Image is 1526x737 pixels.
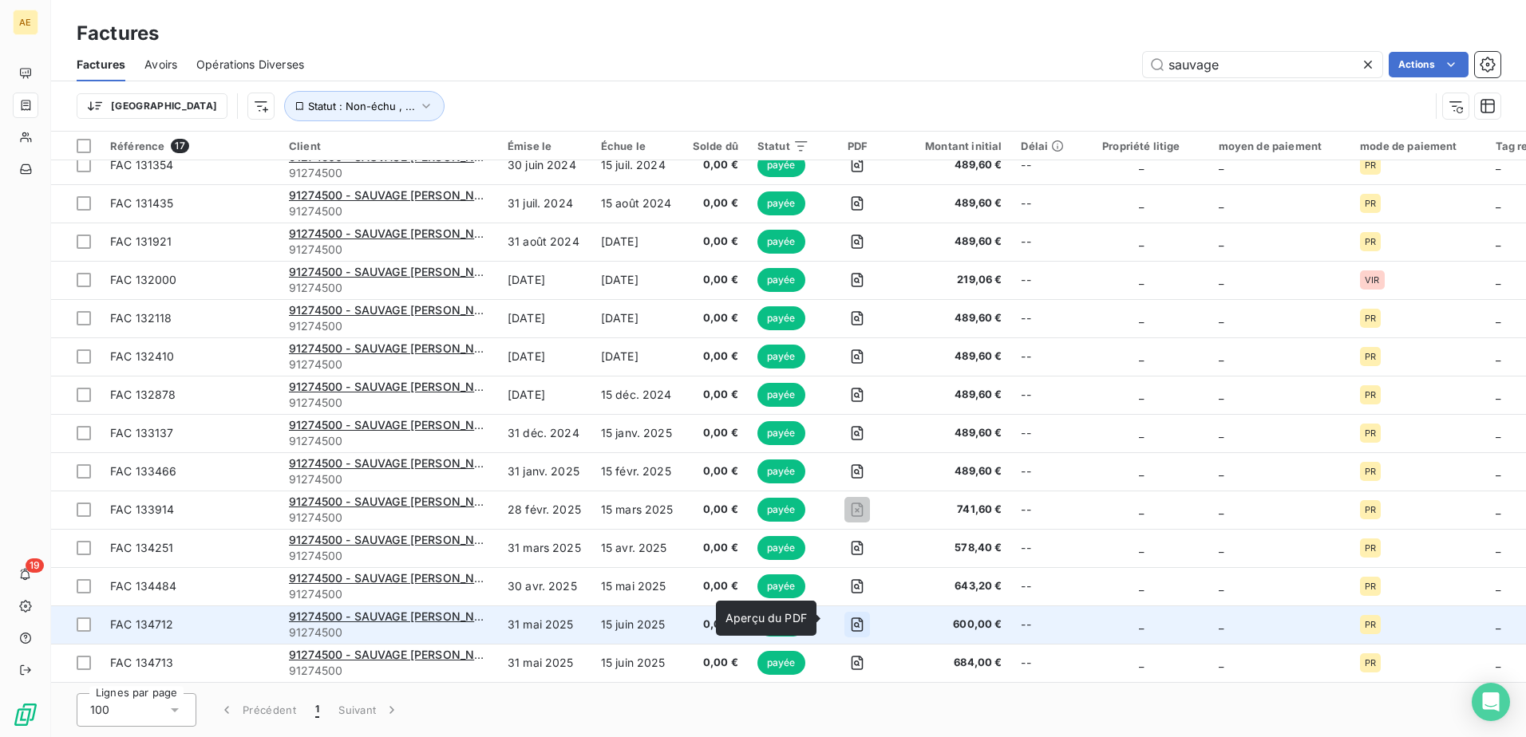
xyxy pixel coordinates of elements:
span: _ [1496,273,1500,286]
td: -- [1011,376,1073,414]
span: 19 [26,558,44,573]
div: Client [289,140,488,152]
span: 91274500 [289,433,488,449]
td: 31 mai 2025 [498,605,591,644]
span: 91274500 - SAUVAGE [PERSON_NAME] [289,380,504,393]
button: 1 [306,693,329,727]
span: _ [1139,426,1144,439]
td: 30 juin 2024 [498,146,591,184]
span: 91274500 [289,280,488,296]
span: payée [757,574,805,598]
span: 600,00 € [906,617,1002,633]
span: 91274500 [289,471,488,487]
td: 31 mars 2025 [498,529,591,567]
input: Rechercher [1143,52,1382,77]
span: payée [757,345,805,368]
span: 91274500 [289,548,488,564]
span: FAC 132000 [110,273,177,286]
span: 0,00 € [693,578,738,594]
td: -- [1011,337,1073,376]
span: 0,00 € [693,617,738,633]
span: FAC 132878 [110,388,176,401]
span: 91274500 - SAUVAGE [PERSON_NAME] [289,609,504,623]
span: payée [757,191,805,215]
td: [DATE] [591,223,683,261]
span: _ [1219,656,1224,669]
td: -- [1011,529,1073,567]
span: payée [757,498,805,522]
td: -- [1011,452,1073,491]
td: [DATE] [498,376,591,414]
span: 17 [171,139,188,153]
span: _ [1139,158,1144,171]
span: 489,60 € [906,387,1002,403]
span: 0,00 € [693,463,738,479]
span: PR [1365,199,1376,208]
span: 489,60 € [906,157,1002,173]
span: Aperçu du PDF [725,611,807,625]
span: 684,00 € [906,655,1002,671]
span: 489,60 € [906,310,1002,326]
td: 15 juin 2025 [591,605,683,644]
span: 91274500 [289,663,488,679]
span: _ [1496,656,1500,669]
span: _ [1496,311,1500,325]
span: 489,60 € [906,234,1002,250]
span: 489,60 € [906,463,1002,479]
div: Propriété litige [1083,140,1199,152]
span: 100 [90,702,109,718]
span: FAC 132118 [110,311,172,325]
td: [DATE] [591,299,683,337]
span: _ [1496,464,1500,478]
span: 91274500 - SAUVAGE [PERSON_NAME] [289,571,504,585]
div: Open Intercom Messenger [1472,683,1510,721]
td: -- [1011,184,1073,223]
span: 1 [315,702,319,718]
td: -- [1011,605,1073,644]
span: _ [1139,503,1144,516]
td: 15 avr. 2025 [591,529,683,567]
span: payée [757,651,805,675]
td: -- [1011,223,1073,261]
td: 31 déc. 2024 [498,414,591,452]
span: _ [1139,311,1144,325]
span: 91274500 - SAUVAGE [PERSON_NAME] [289,495,504,508]
td: 15 juil. 2024 [591,146,683,184]
span: payée [757,383,805,407]
span: 91274500 - SAUVAGE [PERSON_NAME] [289,265,504,278]
span: _ [1219,464,1224,478]
span: payée [757,230,805,254]
span: _ [1139,579,1144,593]
td: 30 avr. 2025 [498,567,591,605]
td: 15 août 2024 [591,184,683,223]
span: FAC 134251 [110,541,174,554]
span: _ [1219,388,1224,401]
span: 91274500 [289,165,488,181]
td: -- [1011,146,1073,184]
span: _ [1219,503,1224,516]
span: Référence [110,140,164,152]
span: FAC 134484 [110,579,177,593]
div: Émise le [508,140,582,152]
div: PDF [828,140,887,152]
span: PR [1365,467,1376,476]
span: _ [1219,349,1224,363]
span: FAC 131921 [110,235,172,248]
span: _ [1219,196,1224,210]
span: 0,00 € [693,540,738,556]
span: 91274500 [289,510,488,526]
h3: Factures [77,19,159,48]
span: 0,00 € [693,195,738,211]
span: _ [1139,235,1144,248]
td: [DATE] [591,261,683,299]
span: _ [1219,579,1224,593]
td: 31 janv. 2025 [498,452,591,491]
td: -- [1011,567,1073,605]
div: Échue le [601,140,674,152]
span: 91274500 - SAUVAGE [PERSON_NAME] [289,341,504,355]
td: 28 févr. 2025 [498,491,591,529]
td: -- [1011,491,1073,529]
span: 0,00 € [693,502,738,518]
button: [GEOGRAPHIC_DATA] [77,93,227,119]
span: 489,60 € [906,195,1002,211]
